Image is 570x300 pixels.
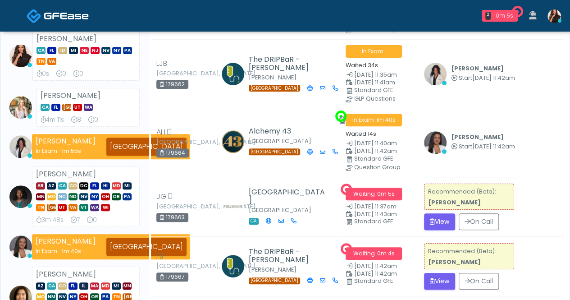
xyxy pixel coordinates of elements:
[346,114,402,126] span: In Exam ·
[90,193,99,200] span: NY
[106,238,187,256] div: [GEOGRAPHIC_DATA]
[44,11,89,20] img: Docovia
[90,182,99,189] span: FL
[36,236,96,246] strong: [PERSON_NAME]
[7,4,34,31] button: Open LiveChat chat widget
[346,148,413,154] small: Scheduled Time
[354,210,397,218] span: [DATE] 11:43am
[36,193,45,200] span: MN
[101,204,110,211] span: WI
[9,185,32,208] img: Rukayat Bojuwon
[9,96,32,119] img: Cameron Ellis
[36,204,45,211] span: TN
[68,193,78,200] span: ND
[249,74,296,81] small: [PERSON_NAME]
[36,69,49,78] div: Average Review Time
[58,282,67,290] span: CO
[112,47,121,54] span: NY
[346,188,402,200] span: Waiting ·
[36,269,96,279] strong: [PERSON_NAME]
[156,191,166,202] span: JG
[451,133,504,141] b: [PERSON_NAME]
[354,88,422,93] div: Standard GFE
[424,213,455,230] button: View
[428,258,481,266] strong: [PERSON_NAME]
[79,193,88,200] span: NV
[36,169,96,179] strong: [PERSON_NAME]
[346,61,378,69] small: Waited 34s
[123,282,132,290] span: MN
[428,188,496,206] small: Recommended (Beta):
[156,80,188,89] div: 179662
[428,247,496,266] small: Recommended (Beta):
[156,204,206,209] small: [GEOGRAPHIC_DATA], [US_STATE]
[101,193,110,200] span: OH
[346,212,413,217] small: Scheduled Time
[112,282,121,290] span: MI
[41,104,50,111] span: CA
[346,141,413,147] small: Date Created
[47,58,56,65] span: VA
[222,130,244,153] img: Kelly Straeter
[47,193,56,200] span: MO
[73,69,83,78] div: Extended Exams
[377,190,394,198] span: 0m 5s
[62,147,81,155] span: 1m 55s
[84,104,93,111] span: WA
[354,71,397,78] span: [DATE] 11:35am
[377,249,394,257] span: 0m 4s
[90,204,99,211] span: WA
[156,272,188,282] div: 179667
[156,213,188,222] div: 179663
[346,263,413,269] small: Date Created
[101,182,110,189] span: HI
[451,65,504,72] b: [PERSON_NAME]
[68,182,78,189] span: CO
[222,195,244,218] img: Yvette Hickey
[495,12,515,20] div: 0m 5s
[424,63,447,85] img: Rachael Hunt
[249,148,300,155] span: [GEOGRAPHIC_DATA]
[101,47,110,54] span: NV
[354,78,395,86] span: [DATE] 11:41am
[156,71,206,76] small: [GEOGRAPHIC_DATA], [US_STATE]
[156,127,165,138] span: AH
[112,193,121,200] span: OR
[354,219,422,224] div: Standard GFE
[36,136,96,146] strong: [PERSON_NAME]
[9,135,32,158] img: Rachael Hunt
[41,90,100,101] strong: [PERSON_NAME]
[476,6,523,25] a: 2 0m 5s
[36,147,96,155] div: In Exam -
[58,204,67,211] span: UT
[346,72,413,78] small: Date Created
[90,282,99,290] span: MA
[249,277,300,284] span: [GEOGRAPHIC_DATA]
[354,139,397,147] span: [DATE] 11:40am
[58,182,67,189] span: CA
[376,116,395,124] span: 1m 40s
[112,182,121,189] span: MD
[547,9,561,23] img: Jillian Horne
[346,130,376,138] small: Waited 14s
[346,45,402,58] span: In Exam ·
[36,58,46,65] span: TN
[424,273,455,290] button: View
[222,63,244,85] img: Jason Jackson
[249,206,311,214] small: [GEOGRAPHIC_DATA]
[354,147,397,155] span: [DATE] 11:42am
[47,204,56,211] span: [GEOGRAPHIC_DATA]
[472,143,515,150] span: [DATE] 11:42am
[36,47,46,54] span: CA
[123,182,132,189] span: MI
[156,263,206,269] small: [GEOGRAPHIC_DATA], [US_STATE]
[472,74,515,82] span: [DATE] 11:42am
[354,156,422,162] div: Standard GFE
[249,127,328,135] h5: Alchemy 43
[36,247,96,255] div: In Exam -
[27,9,41,23] img: Docovia
[41,115,64,125] div: Average Review Time
[58,47,67,54] span: ID
[62,247,81,255] span: 1m 40s
[69,47,78,54] span: MI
